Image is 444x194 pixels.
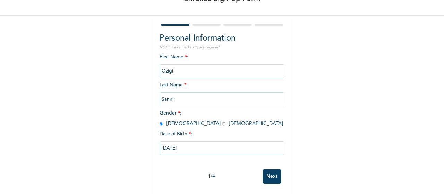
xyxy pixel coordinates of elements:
[160,54,284,74] span: First Name :
[160,92,284,106] input: Enter your last name
[263,169,281,184] input: Next
[160,130,192,138] span: Date of Birth :
[160,64,284,78] input: Enter your first name
[160,173,263,180] div: 1 / 4
[160,141,284,155] input: DD-MM-YYYY
[160,83,284,102] span: Last Name :
[160,45,284,50] p: NOTE: Fields marked (*) are required
[160,111,283,126] span: Gender : [DEMOGRAPHIC_DATA] [DEMOGRAPHIC_DATA]
[160,32,284,45] h2: Personal Information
